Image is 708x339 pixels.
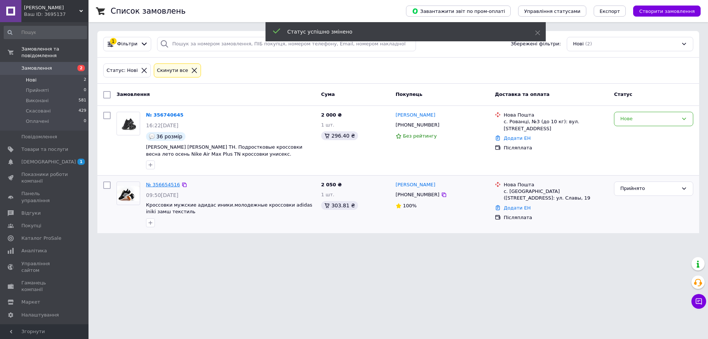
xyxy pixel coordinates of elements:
[21,190,68,204] span: Панель управління
[146,144,302,157] a: [PERSON_NAME] [PERSON_NAME] ТН. Подростковые кроссовки весна лето осень Nike Air Max Plus TN крос...
[26,87,49,94] span: Прийняті
[79,97,86,104] span: 581
[396,181,435,188] a: [PERSON_NAME]
[524,8,580,14] span: Управління статусами
[26,118,49,125] span: Оплачені
[321,182,342,187] span: 2 050 ₴
[321,91,335,97] span: Cума
[4,26,87,39] input: Пошук
[24,11,88,18] div: Ваш ID: 3695137
[633,6,701,17] button: Створити замовлення
[518,6,586,17] button: Управління статусами
[21,280,68,293] span: Гаманець компанії
[321,122,334,128] span: 1 шт.
[21,260,68,274] span: Управління сайтом
[84,87,86,94] span: 0
[321,112,342,118] span: 2 000 ₴
[691,294,706,309] button: Чат з покупцем
[117,116,140,131] img: Фото товару
[287,28,517,35] div: Статус успішно змінено
[511,41,561,48] span: Збережені фільтри:
[21,146,68,153] span: Товари та послуги
[585,41,592,46] span: (2)
[504,214,608,221] div: Післяплата
[21,65,52,72] span: Замовлення
[21,235,61,242] span: Каталог ProSale
[146,122,178,128] span: 16:22[DATE]
[600,8,620,14] span: Експорт
[146,182,180,187] a: № 356654516
[495,91,549,97] span: Доставка та оплата
[321,131,358,140] div: 296.40 ₴
[504,135,531,141] a: Додати ЕН
[504,181,608,188] div: Нова Пошта
[406,6,511,17] button: Завантажити звіт по пром-оплаті
[573,41,584,48] span: Нові
[639,8,695,14] span: Створити замовлення
[26,77,37,83] span: Нові
[412,8,505,14] span: Завантажити звіт по пром-оплаті
[21,46,88,59] span: Замовлення та повідомлення
[84,118,86,125] span: 0
[111,7,185,15] h1: Список замовлень
[396,91,423,97] span: Покупець
[84,77,86,83] span: 2
[21,171,68,184] span: Показники роботи компанії
[117,91,150,97] span: Замовлення
[156,67,190,75] div: Cкинути все
[21,312,59,318] span: Налаштування
[626,8,701,14] a: Створити замовлення
[24,4,79,11] span: Ірен
[504,112,608,118] div: Нова Пошта
[396,112,435,119] a: [PERSON_NAME]
[620,185,678,193] div: Прийнято
[157,37,416,51] input: Пошук за номером замовлення, ПІБ покупця, номером телефону, Email, номером накладної
[105,67,139,75] div: Статус: Нові
[321,201,358,210] div: 303.81 ₴
[79,108,86,114] span: 429
[77,65,85,71] span: 2
[614,91,632,97] span: Статус
[321,192,334,197] span: 1 шт.
[117,41,138,48] span: Фільтри
[117,112,140,135] a: Фото товару
[156,134,183,139] span: 36 розмір
[403,203,417,208] span: 100%
[117,181,140,205] a: Фото товару
[504,145,608,151] div: Післяплата
[21,134,57,140] span: Повідомлення
[504,118,608,132] div: с. Рованці, №3 (до 10 кг): вул. [STREET_ADDRESS]
[21,159,76,165] span: [DEMOGRAPHIC_DATA]
[110,38,117,45] div: 1
[77,159,85,165] span: 1
[594,6,626,17] button: Експорт
[149,134,155,139] img: :speech_balloon:
[504,205,531,211] a: Додати ЕН
[146,192,178,198] span: 09:50[DATE]
[117,186,140,201] img: Фото товару
[21,248,47,254] span: Аналітика
[394,120,441,130] div: [PHONE_NUMBER]
[26,108,51,114] span: Скасовані
[21,299,40,305] span: Маркет
[21,210,41,217] span: Відгуки
[620,115,678,123] div: Нове
[26,97,49,104] span: Виконані
[394,190,441,200] div: [PHONE_NUMBER]
[504,188,608,201] div: с. [GEOGRAPHIC_DATA] ([STREET_ADDRESS]: ул. Славы, 19
[146,202,312,215] a: Кроссовки мужские адидас иники.молодежные кроссовки adidas iniki замш текстиль
[146,112,184,118] a: № 356740645
[21,222,41,229] span: Покупці
[403,133,437,139] span: Без рейтингу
